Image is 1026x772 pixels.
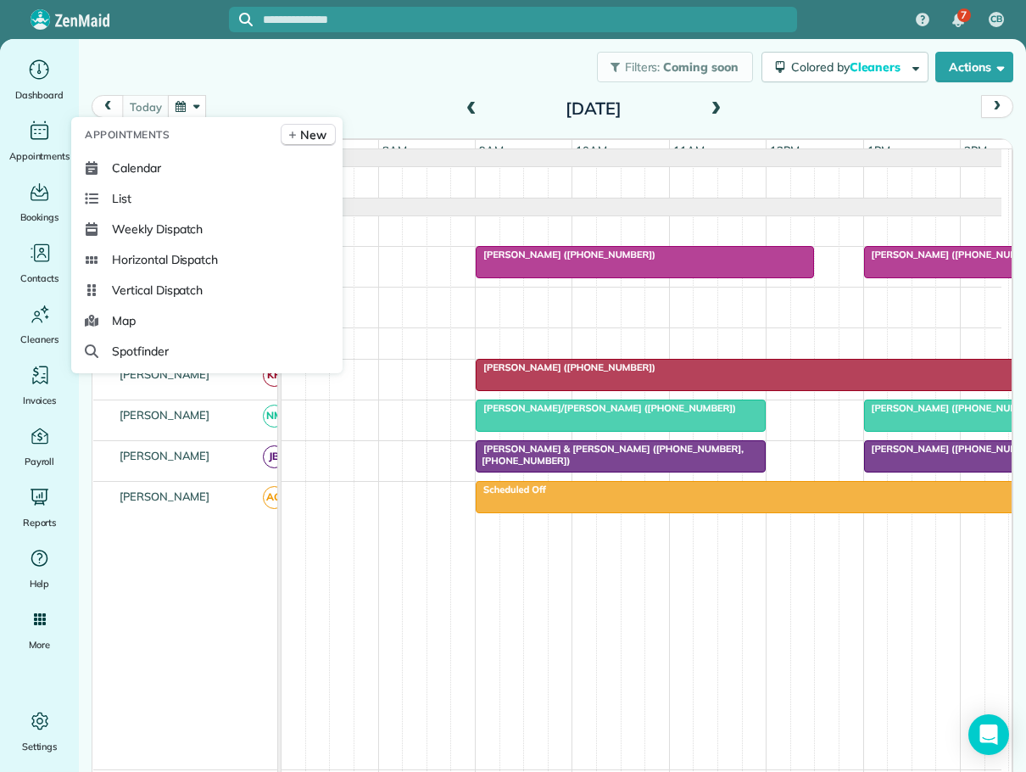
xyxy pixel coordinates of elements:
[281,124,336,146] a: New
[475,484,547,495] span: Scheduled Off
[7,178,72,226] a: Bookings
[7,422,72,470] a: Payroll
[981,95,1013,118] button: next
[112,190,131,207] span: List
[85,126,170,143] span: Appointments
[379,143,410,157] span: 8am
[476,143,507,157] span: 9am
[263,486,286,509] span: AG
[7,239,72,287] a: Contacts
[670,143,708,157] span: 11am
[940,2,976,39] div: 7 unread notifications
[263,364,286,387] span: KH
[663,59,739,75] span: Coming soon
[625,59,661,75] span: Filters:
[25,453,55,470] span: Payroll
[263,445,286,468] span: JB
[122,95,169,118] button: today
[7,708,72,755] a: Settings
[990,13,1002,26] span: CB
[935,52,1013,82] button: Actions
[116,449,214,462] span: [PERSON_NAME]
[791,59,906,75] span: Colored by
[7,300,72,348] a: Cleaners
[767,143,803,157] span: 12pm
[7,361,72,409] a: Invoices
[475,402,737,414] span: [PERSON_NAME]/[PERSON_NAME] ([PHONE_NUMBER])
[116,367,214,381] span: [PERSON_NAME]
[78,244,336,275] a: Horizontal Dispatch
[22,738,58,755] span: Settings
[112,159,161,176] span: Calendar
[475,249,656,260] span: [PERSON_NAME] ([PHONE_NUMBER])
[572,143,611,157] span: 10am
[78,214,336,244] a: Weekly Dispatch
[7,484,72,531] a: Reports
[78,305,336,336] a: Map
[864,143,894,157] span: 1pm
[961,143,990,157] span: 2pm
[78,275,336,305] a: Vertical Dispatch
[20,270,59,287] span: Contacts
[239,13,253,26] svg: Focus search
[263,405,286,428] span: NM
[112,343,169,360] span: Spotfinder
[475,443,744,467] span: [PERSON_NAME] & [PERSON_NAME] ([PHONE_NUMBER], [PHONE_NUMBER])
[961,8,967,22] span: 7
[23,514,57,531] span: Reports
[116,489,214,503] span: [PERSON_NAME]
[116,408,214,422] span: [PERSON_NAME]
[30,575,50,592] span: Help
[112,221,203,238] span: Weekly Dispatch
[968,714,1009,755] div: Open Intercom Messenger
[78,336,336,366] a: Spotfinder
[23,392,57,409] span: Invoices
[7,117,72,165] a: Appointments
[761,52,928,82] button: Colored byCleaners
[20,331,59,348] span: Cleaners
[112,312,136,329] span: Map
[229,13,253,26] button: Focus search
[29,636,50,653] span: More
[78,183,336,214] a: List
[112,251,218,268] span: Horizontal Dispatch
[475,361,656,373] span: [PERSON_NAME] ([PHONE_NUMBER])
[488,99,700,118] h2: [DATE]
[112,282,203,299] span: Vertical Dispatch
[92,95,124,118] button: prev
[7,56,72,103] a: Dashboard
[20,209,59,226] span: Bookings
[78,153,336,183] a: Calendar
[15,87,64,103] span: Dashboard
[850,59,904,75] span: Cleaners
[9,148,70,165] span: Appointments
[7,545,72,592] a: Help
[300,126,326,143] span: New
